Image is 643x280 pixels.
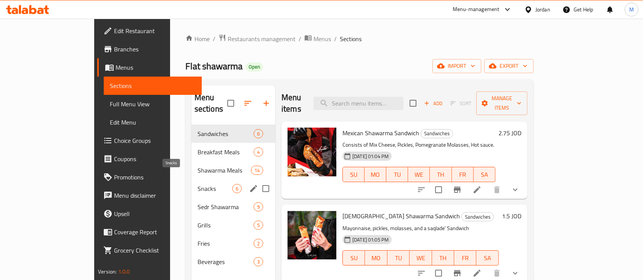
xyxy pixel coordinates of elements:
[198,239,254,248] div: Fries
[490,61,527,71] span: export
[411,169,427,180] span: WE
[97,241,202,259] a: Grocery Checklist
[386,167,408,182] button: TU
[413,253,429,264] span: WE
[114,26,196,35] span: Edit Restaurant
[254,258,263,266] span: 3
[254,147,263,157] div: items
[421,98,445,109] button: Add
[198,221,254,230] span: Grills
[349,153,392,160] span: [DATE] 01:04 PM
[114,45,196,54] span: Branches
[114,227,196,237] span: Coverage Report
[342,224,499,233] p: Mayonnaise, pickles, molasses, and a saqlade' Sandwich
[110,81,196,90] span: Sections
[448,181,466,199] button: Branch-specific-item
[223,95,239,111] span: Select all sections
[423,99,444,108] span: Add
[342,167,365,182] button: SU
[97,150,202,168] a: Coupons
[254,221,263,230] div: items
[430,167,452,182] button: TH
[389,169,405,180] span: TU
[435,253,451,264] span: TH
[185,34,534,44] nav: breadcrumb
[254,240,263,247] span: 2
[191,179,275,198] div: Snacks6edit
[453,5,500,14] div: Menu-management
[251,167,263,174] span: 14
[254,257,263,266] div: items
[365,250,387,266] button: MO
[299,34,301,43] li: /
[254,203,263,211] span: 9
[191,125,275,143] div: Sandwiches6
[254,222,263,229] span: 5
[97,131,202,150] a: Choice Groups
[246,64,263,70] span: Open
[304,34,331,44] a: Menus
[421,98,445,109] span: Add item
[454,250,476,266] button: FR
[484,59,534,73] button: export
[452,167,474,182] button: FR
[254,149,263,156] span: 4
[346,169,362,180] span: SU
[97,186,202,205] a: Menu disclaimer
[104,77,202,95] a: Sections
[246,62,263,72] div: Open
[387,250,410,266] button: TU
[191,234,275,253] div: Fries2
[482,94,521,113] span: Manage items
[349,236,392,243] span: [DATE] 01:05 PM
[185,58,243,75] span: Flat shawarma
[114,246,196,255] span: Grocery Checklist
[502,211,521,221] h6: 1.5 JOD
[114,191,196,200] span: Menu disclaimer
[431,182,447,198] span: Select to update
[104,113,202,131] a: Edit Menu
[346,253,362,264] span: SU
[342,140,495,150] p: Consists of Mix Cheese, Pickles, Pomegranate Molasses, Hot sauce.
[535,5,550,14] div: Jordan
[114,173,196,182] span: Promotions
[198,202,254,211] span: Sedr Shawarma
[116,63,196,72] span: Menus
[477,169,492,180] span: SA
[473,269,482,278] a: Edit menu item
[506,181,524,199] button: show more
[391,253,407,264] span: TU
[479,253,495,264] span: SA
[98,267,117,277] span: Version:
[455,169,471,180] span: FR
[257,94,275,112] button: Add section
[191,216,275,234] div: Grills5
[114,154,196,163] span: Coupons
[368,169,383,180] span: MO
[198,147,254,157] span: Breakfast Meals
[191,198,275,216] div: Sedr Shawarma9
[219,34,296,44] a: Restaurants management
[97,40,202,58] a: Branches
[110,99,196,109] span: Full Menu View
[198,257,254,266] div: Beverages
[313,97,403,110] input: search
[195,92,227,115] h2: Menu sections
[251,166,263,175] div: items
[191,161,275,179] div: Shawarma Meals14
[97,58,202,77] a: Menus
[342,250,365,266] button: SU
[114,209,196,218] span: Upsell
[281,92,304,115] h2: Menu items
[421,129,453,138] span: Sandwiches
[114,136,196,145] span: Choice Groups
[191,122,275,274] nav: Menu sections
[198,166,251,175] span: Shawarma Meals
[342,127,419,139] span: Mexican Shawarma Sandwich
[405,95,421,111] span: Select section
[629,5,634,14] span: M
[474,167,495,182] button: SA
[248,183,259,194] button: edit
